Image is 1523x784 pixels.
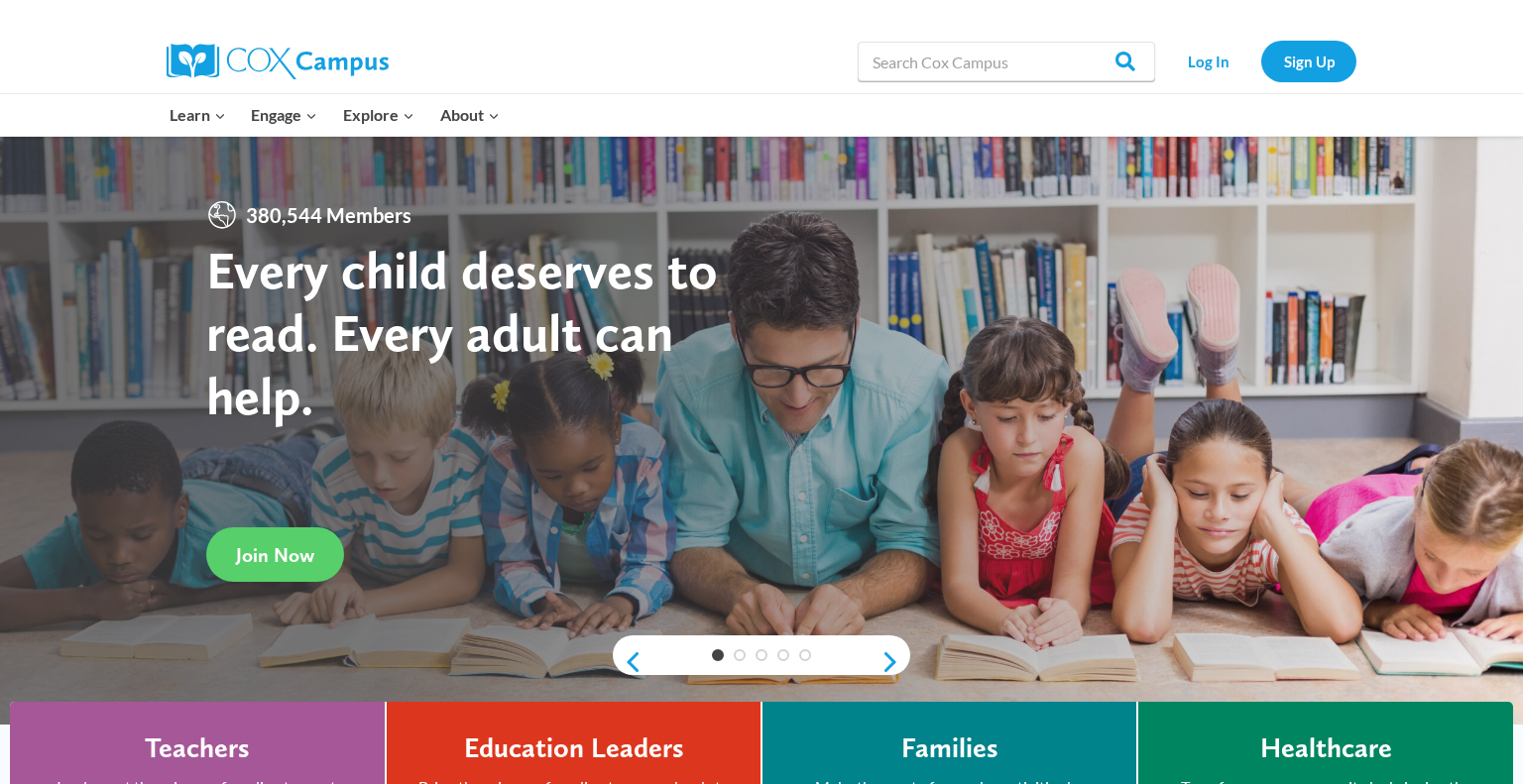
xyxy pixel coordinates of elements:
[343,102,414,128] span: Explore
[464,731,684,765] h4: Education Leaders
[901,731,998,765] h4: Families
[1165,41,1356,81] nav: Secondary Navigation
[613,642,910,682] div: content slider buttons
[613,650,643,674] a: previous
[880,650,910,674] a: next
[734,649,746,661] a: 2
[712,649,724,661] a: 1
[167,44,389,79] img: Cox Campus
[1165,41,1251,81] a: Log In
[236,543,314,567] span: Join Now
[440,102,500,128] span: About
[756,649,767,661] a: 3
[1260,731,1392,765] h4: Healthcare
[145,731,250,765] h4: Teachers
[238,199,419,231] span: 380,544 Members
[206,238,718,427] strong: Every child deserves to read. Every adult can help.
[206,527,344,582] a: Join Now
[170,102,226,128] span: Learn
[799,649,811,661] a: 5
[1261,41,1356,81] a: Sign Up
[157,94,512,136] nav: Primary Navigation
[858,42,1155,81] input: Search Cox Campus
[251,102,317,128] span: Engage
[777,649,789,661] a: 4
